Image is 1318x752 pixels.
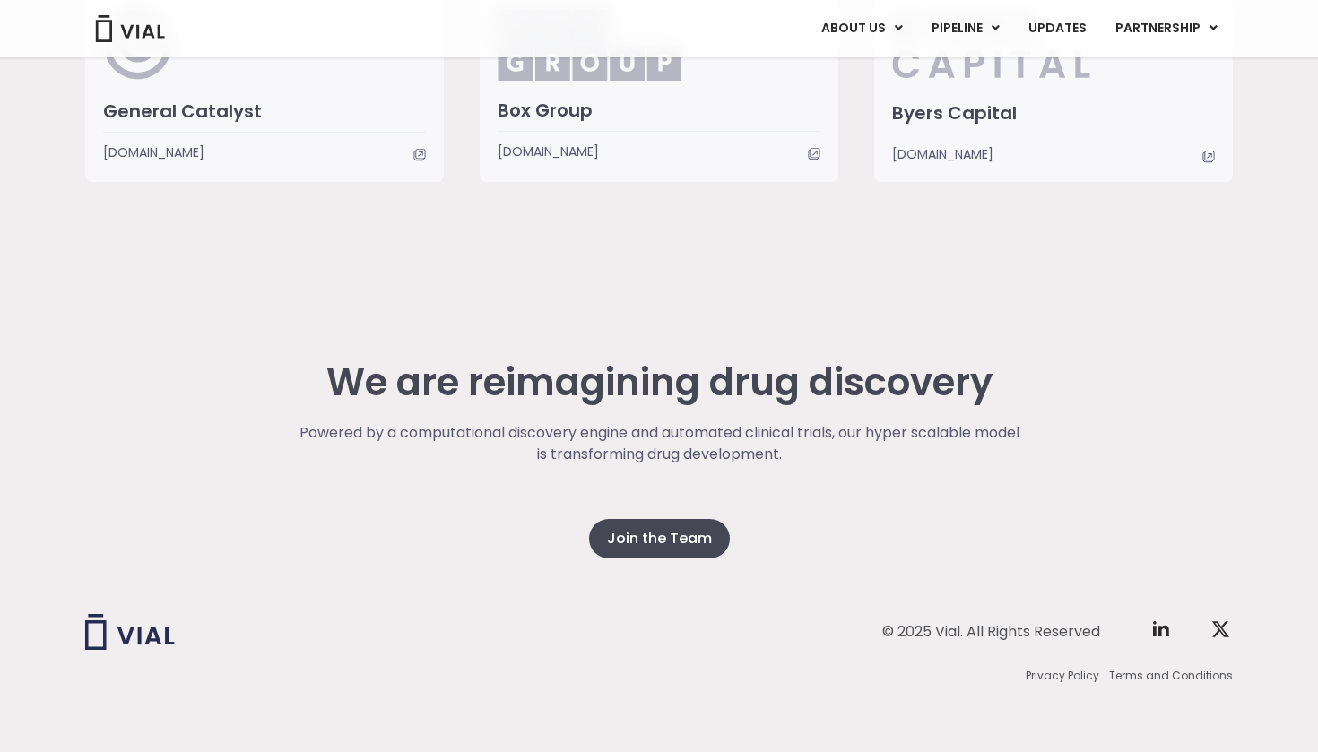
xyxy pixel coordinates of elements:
span: [DOMAIN_NAME] [103,143,204,162]
a: Terms and Conditions [1109,668,1233,684]
p: Powered by a computational discovery engine and automated clinical trials, our hyper scalable mod... [297,422,1022,465]
a: Privacy Policy [1026,668,1099,684]
a: PIPELINEMenu Toggle [917,13,1013,44]
span: [DOMAIN_NAME] [892,144,993,164]
span: [DOMAIN_NAME] [498,142,599,161]
a: [DOMAIN_NAME] [103,143,426,162]
a: PARTNERSHIPMenu Toggle [1101,13,1232,44]
h3: General Catalyst [103,99,426,123]
img: Vial Logo [94,15,166,42]
a: [DOMAIN_NAME] [892,144,1215,164]
div: © 2025 Vial. All Rights Reserved [882,622,1100,642]
a: ABOUT USMenu Toggle [807,13,916,44]
img: Vial logo wih "Vial" spelled out [85,614,175,650]
a: UPDATES [1014,13,1100,44]
h3: Byers Capital [892,101,1215,125]
h2: We are reimagining drug discovery [297,361,1022,404]
a: [DOMAIN_NAME] [498,142,820,161]
span: Join the Team [607,528,712,549]
h3: Box Group [498,99,820,122]
a: Join the Team [589,519,730,558]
